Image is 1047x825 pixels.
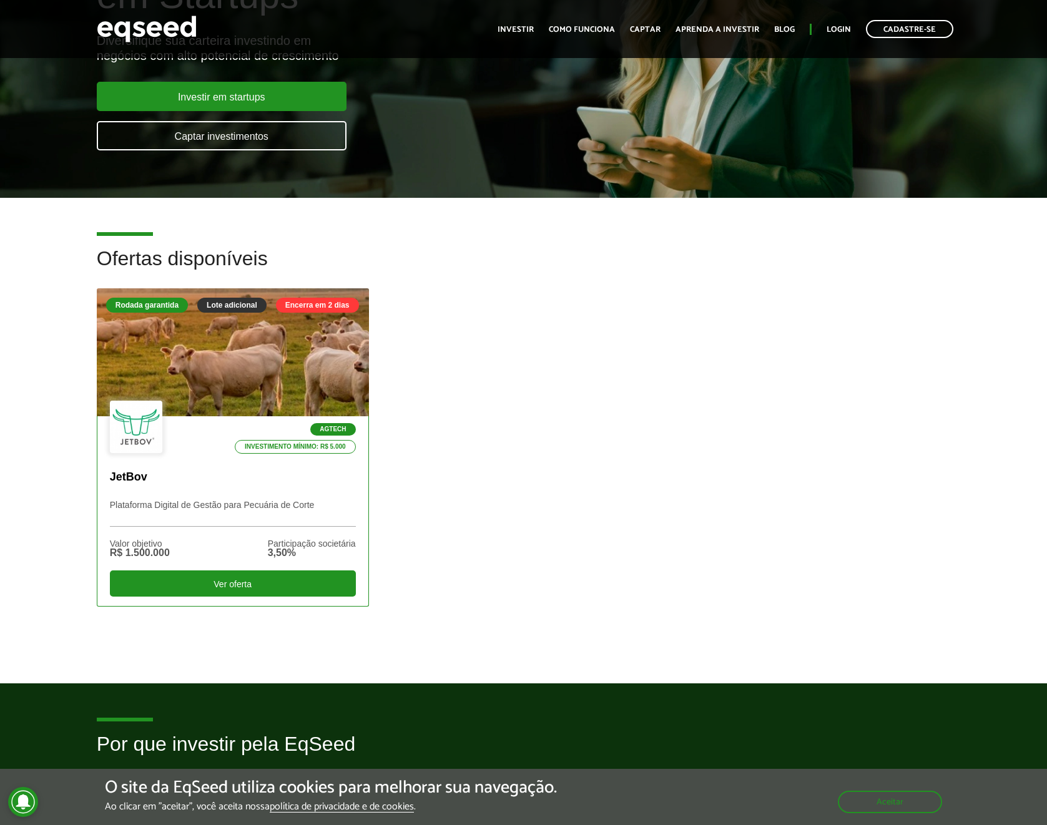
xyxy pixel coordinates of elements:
[268,539,356,548] div: Participação societária
[268,548,356,558] div: 3,50%
[110,548,170,558] div: R$ 1.500.000
[838,791,942,813] button: Aceitar
[110,471,356,484] p: JetBov
[827,26,851,34] a: Login
[97,12,197,46] img: EqSeed
[110,500,356,527] p: Plataforma Digital de Gestão para Pecuária de Corte
[97,121,347,150] a: Captar investimentos
[105,801,557,813] p: Ao clicar em "aceitar", você aceita nossa .
[549,26,615,34] a: Como funciona
[97,248,951,288] h2: Ofertas disponíveis
[498,26,534,34] a: Investir
[97,733,951,774] h2: Por que investir pela EqSeed
[270,802,414,813] a: política de privacidade e de cookies
[630,26,661,34] a: Captar
[276,298,359,313] div: Encerra em 2 dias
[774,26,795,34] a: Blog
[676,26,759,34] a: Aprenda a investir
[235,440,356,454] p: Investimento mínimo: R$ 5.000
[197,298,267,313] div: Lote adicional
[106,298,188,313] div: Rodada garantida
[110,539,170,548] div: Valor objetivo
[310,423,355,436] p: Agtech
[97,82,347,111] a: Investir em startups
[105,778,557,798] h5: O site da EqSeed utiliza cookies para melhorar sua navegação.
[110,570,356,597] div: Ver oferta
[97,288,369,606] a: Rodada garantida Lote adicional Encerra em 2 dias Agtech Investimento mínimo: R$ 5.000 JetBov Pla...
[866,20,953,38] a: Cadastre-se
